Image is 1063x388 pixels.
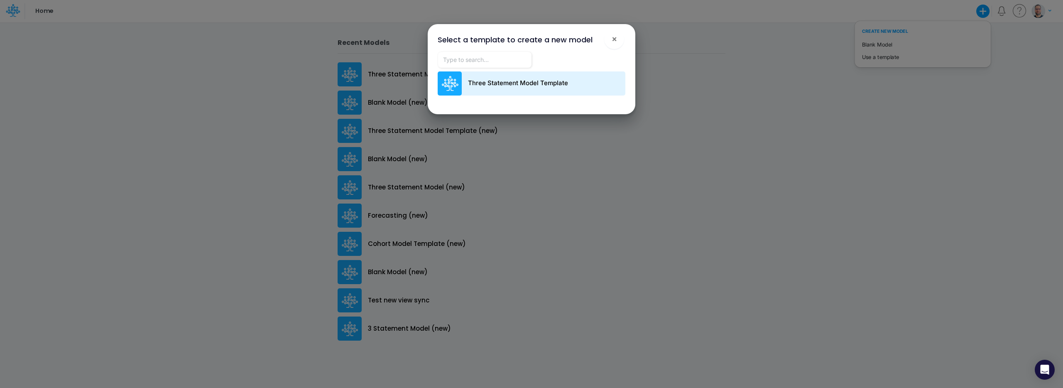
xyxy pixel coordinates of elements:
span: × [612,34,617,44]
p: Three Statement Model Template [468,79,568,88]
div: Select a template to create a new model [438,34,593,45]
input: Type to search... [438,52,531,68]
div: Open Intercom Messenger [1035,360,1055,380]
button: Close [604,29,624,49]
